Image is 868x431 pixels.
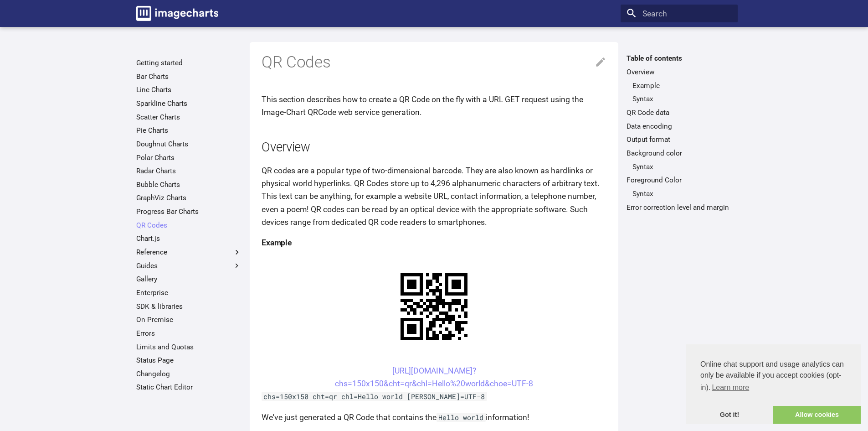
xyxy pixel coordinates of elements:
a: Example [632,81,732,90]
p: This section describes how to create a QR Code on the fly with a URL GET request using the Image-... [262,93,606,119]
nav: Background color [627,162,732,171]
a: Syntax [632,162,732,171]
code: Hello world [437,413,486,422]
a: Line Charts [136,85,241,94]
a: GraphViz Charts [136,193,241,203]
a: Syntax [632,189,732,198]
h4: Example [262,236,606,249]
a: allow cookies [773,406,861,424]
a: Errors [136,329,241,338]
a: Overview [627,68,732,77]
a: Chart.js [136,234,241,243]
a: Bar Charts [136,72,241,81]
a: Gallery [136,275,241,284]
a: Bubble Charts [136,180,241,189]
a: Limits and Quotas [136,343,241,352]
a: On Premise [136,315,241,324]
a: Syntax [632,94,732,104]
p: QR codes are a popular type of two-dimensional barcode. They are also known as hardlinks or physi... [262,164,606,228]
nav: Foreground Color [627,189,732,198]
p: We've just generated a QR Code that contains the information! [262,411,606,424]
a: Getting started [136,58,241,68]
a: Error correction level and margin [627,203,732,212]
label: Reference [136,248,241,257]
span: Online chat support and usage analytics can only be available if you accept cookies (opt-in). [700,359,846,395]
a: Progress Bar Charts [136,207,241,216]
a: Polar Charts [136,153,241,162]
a: Background color [627,149,732,158]
div: cookieconsent [686,344,861,424]
h1: QR Codes [262,52,606,73]
a: Image-Charts documentation [132,2,222,25]
a: Scatter Charts [136,113,241,122]
img: logo [136,6,218,21]
a: QR Codes [136,221,241,230]
img: chart [385,257,483,356]
a: Static Chart Editor [136,383,241,392]
code: chs=150x150 cht=qr chl=Hello world [PERSON_NAME]=UTF-8 [262,392,487,401]
label: Table of contents [621,54,738,63]
a: Foreground Color [627,176,732,185]
nav: Table of contents [621,54,738,212]
input: Search [621,5,738,23]
a: Sparkline Charts [136,99,241,108]
nav: Overview [627,81,732,104]
a: Doughnut Charts [136,140,241,149]
a: SDK & libraries [136,302,241,311]
a: dismiss cookie message [686,406,773,424]
a: Status Page [136,356,241,365]
a: Data encoding [627,122,732,131]
h2: Overview [262,139,606,156]
a: Enterprise [136,288,241,297]
a: learn more about cookies [710,381,750,395]
a: Output format [627,135,732,144]
a: Radar Charts [136,166,241,176]
label: Guides [136,261,241,270]
a: QR Code data [627,108,732,117]
a: Pie Charts [136,126,241,135]
a: Changelog [136,369,241,379]
a: [URL][DOMAIN_NAME]?chs=150x150&cht=qr&chl=Hello%20world&choe=UTF-8 [335,366,533,388]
